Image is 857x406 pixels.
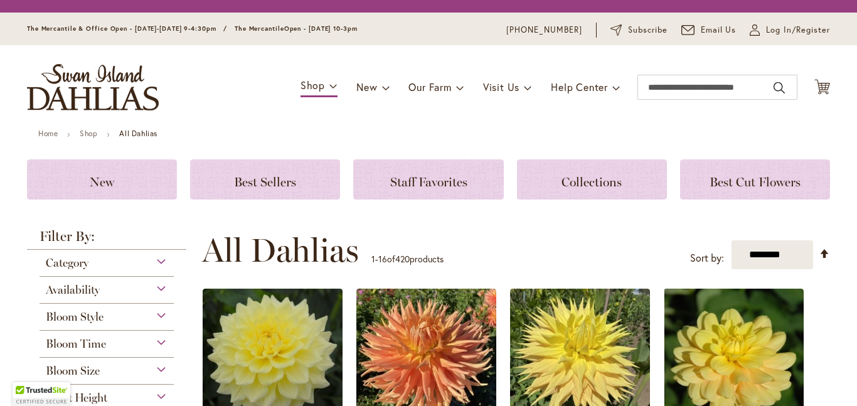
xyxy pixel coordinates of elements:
strong: All Dahlias [119,129,157,138]
span: All Dahlias [202,232,359,269]
span: Subscribe [628,24,668,36]
span: Bloom Time [46,337,106,351]
p: - of products [371,249,444,269]
a: [PHONE_NUMBER] [506,24,582,36]
span: Shop [301,78,325,92]
span: Log In/Register [766,24,830,36]
a: Staff Favorites [353,159,503,200]
span: Bloom Style [46,310,104,324]
div: TrustedSite Certified [13,382,70,406]
a: Home [38,129,58,138]
span: Category [46,256,88,270]
span: Best Sellers [234,174,296,190]
a: Log In/Register [750,24,830,36]
a: New [27,159,177,200]
span: Best Cut Flowers [710,174,801,190]
a: store logo [27,64,159,110]
a: Best Cut Flowers [680,159,830,200]
a: Shop [80,129,97,138]
span: New [356,80,377,93]
span: Plant Height [46,391,107,405]
a: Email Us [681,24,737,36]
label: Sort by: [690,247,724,270]
button: Search [774,78,785,98]
span: 1 [371,253,375,265]
span: Open - [DATE] 10-3pm [284,24,358,33]
span: Email Us [701,24,737,36]
span: Help Center [551,80,608,93]
span: Visit Us [483,80,519,93]
span: Bloom Size [46,364,100,378]
span: Our Farm [408,80,451,93]
span: 16 [378,253,387,265]
a: Best Sellers [190,159,340,200]
a: Subscribe [610,24,668,36]
span: Staff Favorites [390,174,467,190]
a: Collections [517,159,667,200]
span: 420 [395,253,410,265]
span: Collections [562,174,622,190]
strong: Filter By: [27,230,186,250]
span: Availability [46,283,100,297]
span: New [90,174,114,190]
span: The Mercantile & Office Open - [DATE]-[DATE] 9-4:30pm / The Mercantile [27,24,284,33]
